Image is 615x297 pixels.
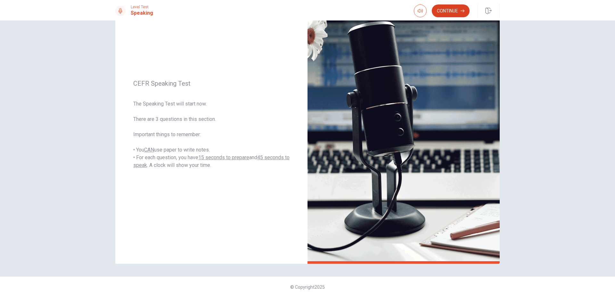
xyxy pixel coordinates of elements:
[133,80,290,87] span: CEFR Speaking Test
[133,100,290,169] span: The Speaking Test will start now. There are 3 questions in this section. Important things to reme...
[432,4,470,17] button: Continue
[131,5,153,9] span: Level Test
[131,9,153,17] h1: Speaking
[198,154,249,160] u: 15 seconds to prepare
[290,285,325,290] span: © Copyright 2025
[144,147,154,153] u: CAN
